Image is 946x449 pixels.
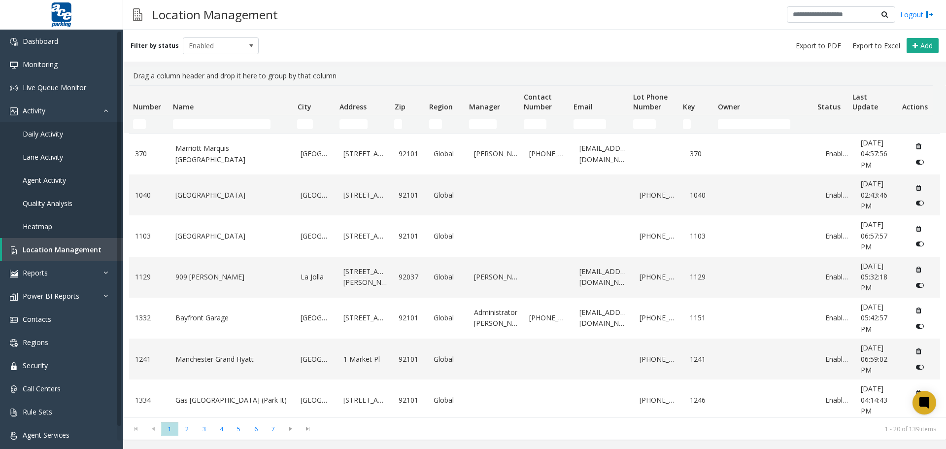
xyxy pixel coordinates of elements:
span: Email [574,102,593,111]
a: [GEOGRAPHIC_DATA] [301,312,332,323]
img: logout [926,9,934,20]
label: Filter by status [131,41,179,50]
span: Owner [718,102,740,111]
span: Page 4 [213,422,230,436]
a: [PHONE_NUMBER] [529,312,568,323]
a: 1040 [135,190,164,201]
td: Contact Number Filter [520,115,570,133]
div: Drag a column header and drop it here to group by that column [129,67,940,85]
span: Lot Phone Number [633,92,668,111]
span: Key [683,102,695,111]
input: Contact Number Filter [524,119,547,129]
input: Key Filter [683,119,691,129]
span: Export to Excel [852,41,900,51]
a: 370 [135,148,164,159]
button: Delete [911,138,927,154]
a: Gas [GEOGRAPHIC_DATA] (Park It) [175,395,289,406]
span: [DATE] 05:32:18 PM [861,261,887,293]
a: Administrator [PERSON_NAME] [474,307,517,329]
a: 1246 [690,395,713,406]
span: Add [920,41,933,50]
a: [GEOGRAPHIC_DATA] [175,190,289,201]
span: Power BI Reports [23,291,79,301]
img: pageIcon [133,2,142,27]
a: Global [434,395,462,406]
img: 'icon' [10,293,18,301]
a: [DATE] 04:14:43 PM [861,383,899,416]
span: Page 7 [265,422,282,436]
kendo-pager-info: 1 - 20 of 139 items [322,425,936,433]
span: Contacts [23,314,51,324]
a: [STREET_ADDRESS] [343,231,387,242]
button: Export to Excel [848,39,904,53]
a: 909 [PERSON_NAME] [175,272,289,282]
a: Logout [900,9,934,20]
span: Name [173,102,194,111]
td: Zip Filter [390,115,425,133]
span: Heatmap [23,222,52,231]
input: Region Filter [429,119,442,129]
span: Page 5 [230,422,247,436]
td: Key Filter [679,115,714,133]
span: Address [339,102,367,111]
a: 92101 [399,354,422,365]
a: [GEOGRAPHIC_DATA] [301,190,332,201]
span: Quality Analysis [23,199,72,208]
a: Global [434,312,462,323]
span: Dashboard [23,36,58,46]
a: 1332 [135,312,164,323]
a: [DATE] 05:32:18 PM [861,261,899,294]
button: Disable [911,318,929,334]
button: Delete [911,179,927,195]
td: Status Filter [813,115,848,133]
a: 1 Market Pl [343,354,387,365]
th: Status [813,86,848,115]
span: [DATE] 06:59:02 PM [861,343,887,375]
a: [DATE] 06:57:57 PM [861,219,899,252]
span: Reports [23,268,48,277]
img: 'icon' [10,61,18,69]
td: Region Filter [425,115,465,133]
a: [PHONE_NUMBER] [640,312,678,323]
input: City Filter [297,119,312,129]
span: [DATE] 04:57:56 PM [861,138,887,170]
td: Owner Filter [714,115,813,133]
span: Manager [469,102,500,111]
a: [DATE] 06:59:02 PM [861,343,899,376]
td: Email Filter [570,115,629,133]
a: 1241 [135,354,164,365]
a: Enabled [825,395,848,406]
a: [EMAIL_ADDRESS][DOMAIN_NAME] [579,266,628,288]
span: Monitoring [23,60,58,69]
input: Email Filter [574,119,607,129]
input: Address Filter [339,119,368,129]
a: [PHONE_NUMBER] [640,231,678,242]
a: 1151 [690,312,713,323]
th: Actions [898,86,933,115]
input: Zip Filter [394,119,402,129]
td: City Filter [293,115,336,133]
a: Enabled [825,231,848,242]
span: Last Update [852,92,878,111]
td: Manager Filter [465,115,520,133]
span: Call Centers [23,384,61,393]
a: [PHONE_NUMBER] [529,148,568,159]
a: Global [434,272,462,282]
a: 1241 [690,354,713,365]
a: 1129 [135,272,164,282]
a: [GEOGRAPHIC_DATA] [301,148,332,159]
span: Page 6 [247,422,265,436]
span: Region [429,102,453,111]
a: [PERSON_NAME] [474,148,517,159]
a: La Jolla [301,272,332,282]
span: [DATE] 06:57:57 PM [861,220,887,251]
a: [STREET_ADDRESS] [343,395,387,406]
span: Go to the last page [299,422,316,436]
button: Delete [911,221,927,237]
img: 'icon' [10,362,18,370]
a: Enabled [825,272,848,282]
input: Lot Phone Number Filter [633,119,656,129]
span: Page 2 [178,422,196,436]
a: 1040 [690,190,713,201]
a: Marriott Marquis [GEOGRAPHIC_DATA] [175,143,289,165]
